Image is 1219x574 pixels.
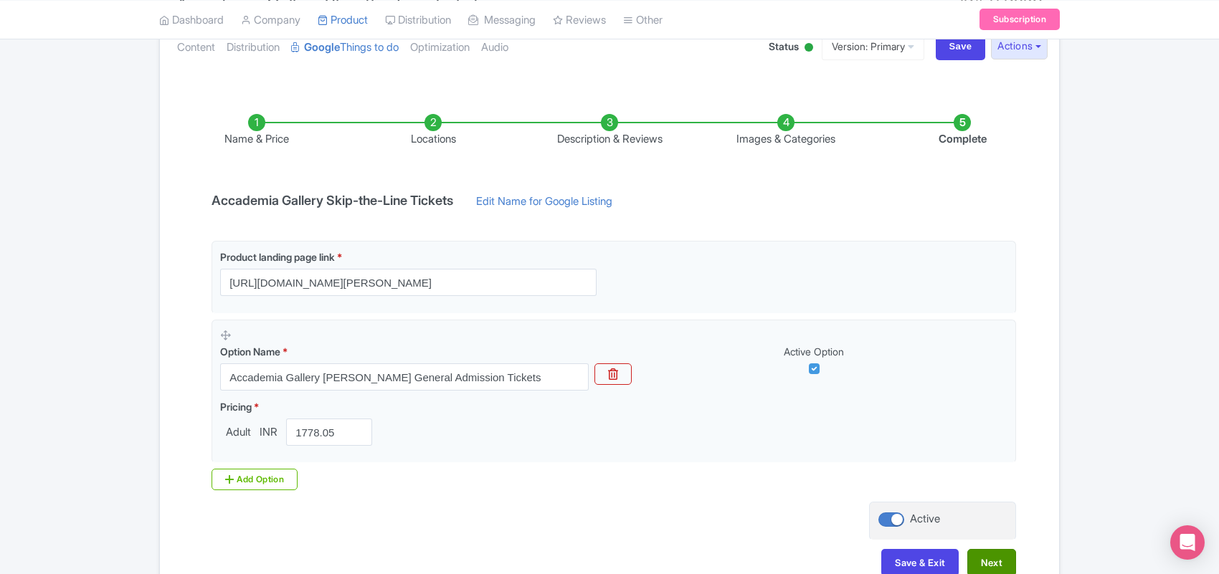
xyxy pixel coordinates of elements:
[286,418,372,446] input: 0.00
[291,25,399,70] a: GoogleThings to do
[410,25,470,70] a: Optimization
[802,37,816,59] div: Active
[1170,525,1205,560] div: Open Intercom Messenger
[980,9,1060,30] a: Subscription
[257,424,280,441] span: INR
[462,193,627,216] a: Edit Name for Google Listing
[874,114,1050,148] li: Complete
[481,25,508,70] a: Audio
[177,25,215,70] a: Content
[212,469,298,490] div: Add Option
[822,32,924,60] a: Version: Primary
[220,401,252,413] span: Pricing
[910,511,940,527] div: Active
[220,345,280,358] span: Option Name
[936,33,986,60] input: Save
[698,114,874,148] li: Images & Categories
[769,39,799,54] span: Status
[521,114,698,148] li: Description & Reviews
[227,25,280,70] a: Distribution
[169,114,345,148] li: Name & Price
[220,363,589,391] input: Option Name
[784,345,844,358] span: Active Option
[203,193,462,208] h4: Accademia Gallery Skip-the-Line Tickets
[345,114,521,148] li: Locations
[991,33,1048,59] button: Actions
[220,269,597,296] input: Product landing page link
[220,424,257,441] span: Adult
[220,251,335,263] span: Product landing page link
[304,39,340,56] strong: Google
